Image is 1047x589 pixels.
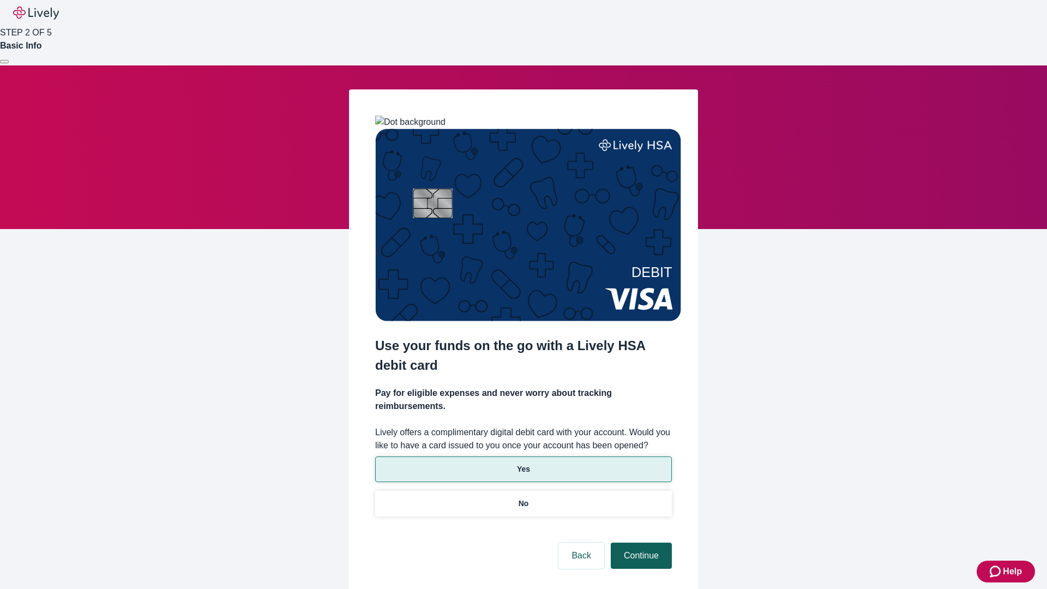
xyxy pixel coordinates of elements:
[1003,565,1022,578] span: Help
[375,456,672,482] button: Yes
[375,116,446,129] img: Dot background
[558,543,604,569] button: Back
[375,491,672,516] button: No
[375,129,681,321] img: Debit card
[375,336,672,375] h2: Use your funds on the go with a Lively HSA debit card
[13,7,59,20] img: Lively
[611,543,672,569] button: Continue
[375,387,672,413] h4: Pay for eligible expenses and never worry about tracking reimbursements.
[990,565,1003,578] svg: Zendesk support icon
[375,426,672,452] label: Lively offers a complimentary digital debit card with your account. Would you like to have a card...
[977,561,1035,582] button: Zendesk support iconHelp
[517,464,530,475] p: Yes
[519,498,529,509] p: No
